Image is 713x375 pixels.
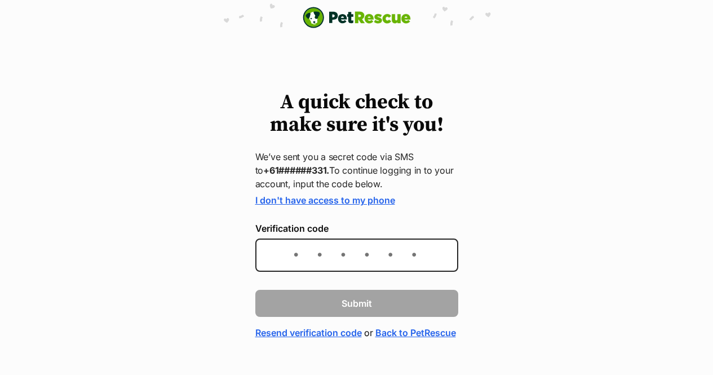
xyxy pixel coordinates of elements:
[255,223,458,233] label: Verification code
[342,297,372,310] span: Submit
[255,91,458,136] h1: A quick check to make sure it's you!
[255,239,458,272] input: Enter the 6-digit verification code sent to your device
[255,195,395,206] a: I don't have access to my phone
[255,150,458,191] p: We’ve sent you a secret code via SMS to To continue logging in to your account, input the code be...
[255,326,362,339] a: Resend verification code
[364,326,373,339] span: or
[303,7,411,28] img: logo-e224e6f780fb5917bec1dbf3a21bbac754714ae5b6737aabdf751b685950b380.svg
[263,165,329,176] strong: +61######331.
[255,290,458,317] button: Submit
[303,7,411,28] a: PetRescue
[375,326,456,339] a: Back to PetRescue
